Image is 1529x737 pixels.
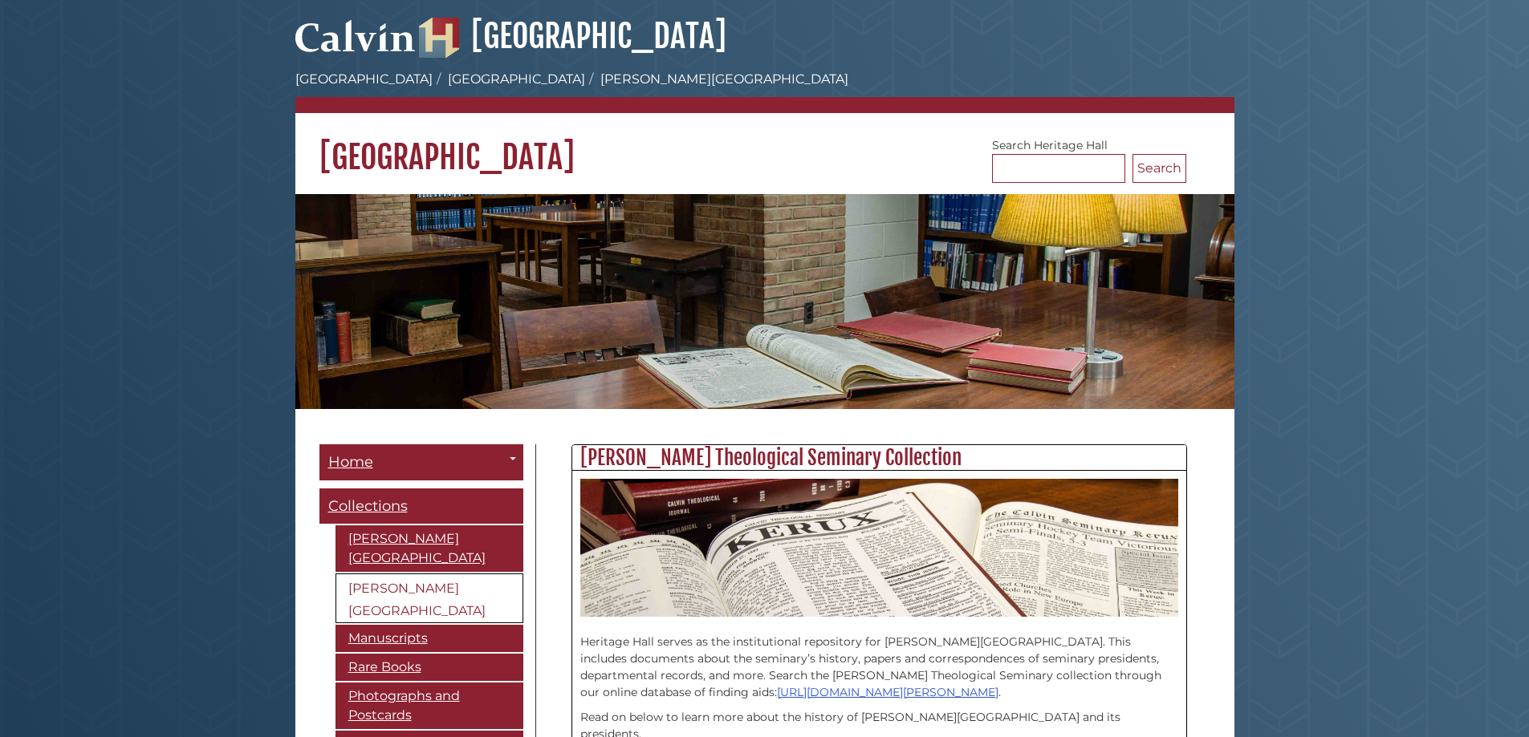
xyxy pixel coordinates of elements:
[295,70,1234,113] nav: breadcrumb
[295,37,416,51] a: Calvin University
[580,479,1178,616] img: Calvin Theological Seminary Kerux
[335,573,523,623] a: [PERSON_NAME][GEOGRAPHIC_DATA]
[448,71,585,87] a: [GEOGRAPHIC_DATA]
[319,488,523,524] a: Collections
[419,18,459,58] img: Hekman Library Logo
[572,445,1186,471] h2: [PERSON_NAME] Theological Seminary Collection
[295,71,433,87] a: [GEOGRAPHIC_DATA]
[580,617,1178,701] p: Heritage Hall serves as the institutional repository for [PERSON_NAME][GEOGRAPHIC_DATA]. This inc...
[319,444,523,480] a: Home
[335,682,523,729] a: Photographs and Postcards
[1133,154,1186,183] button: Search
[328,497,408,515] span: Collections
[295,13,416,58] img: Calvin
[335,654,523,681] a: Rare Books
[585,70,848,89] li: [PERSON_NAME][GEOGRAPHIC_DATA]
[419,16,726,56] a: [GEOGRAPHIC_DATA]
[777,685,998,699] a: [URL][DOMAIN_NAME][PERSON_NAME]
[335,625,523,652] a: Manuscripts
[328,453,373,471] span: Home
[335,525,523,572] a: [PERSON_NAME][GEOGRAPHIC_DATA]
[295,113,1234,177] h1: [GEOGRAPHIC_DATA]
